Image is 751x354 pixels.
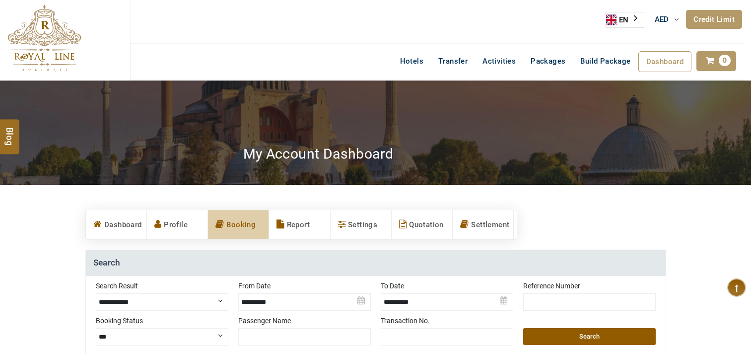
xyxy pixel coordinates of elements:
label: Booking Status [96,316,228,326]
a: Transfer [431,51,475,71]
label: Reference Number [523,281,656,291]
label: Transaction No. [381,316,513,326]
a: Settings [331,210,391,239]
span: Dashboard [646,57,684,66]
button: Search [523,328,656,345]
label: Passenger Name [238,316,371,326]
a: Report [269,210,330,239]
span: Blog [3,127,16,135]
a: Quotation [392,210,452,239]
a: Credit Limit [686,10,742,29]
a: Settlement [453,210,513,239]
a: Profile [147,210,207,239]
a: Dashboard [86,210,146,239]
div: Language [606,12,644,28]
a: Packages [523,51,573,71]
a: EN [606,12,644,27]
a: 0 [696,51,736,71]
a: Hotels [393,51,431,71]
a: Activities [475,51,523,71]
aside: Language selected: English [606,12,644,28]
label: Search Result [96,281,228,291]
img: The Royal Line Holidays [7,4,81,72]
a: Build Package [573,51,638,71]
a: Booking [208,210,269,239]
span: AED [655,15,669,24]
span: 0 [719,55,731,66]
h2: My Account Dashboard [243,145,394,163]
h4: Search [86,250,666,276]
